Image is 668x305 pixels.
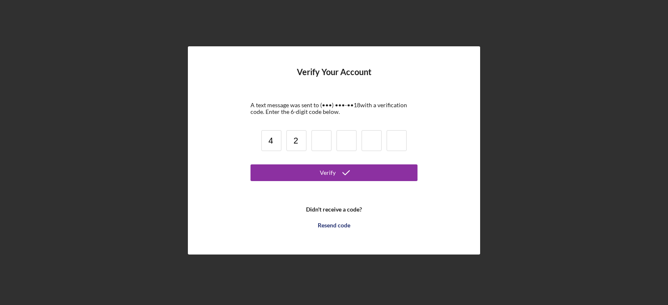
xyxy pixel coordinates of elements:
div: Resend code [318,217,350,234]
b: Didn't receive a code? [306,206,362,213]
h4: Verify Your Account [297,67,372,89]
button: Resend code [250,217,417,234]
button: Verify [250,164,417,181]
div: A text message was sent to (•••) •••-•• 18 with a verification code. Enter the 6-digit code below. [250,102,417,115]
div: Verify [320,164,336,181]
